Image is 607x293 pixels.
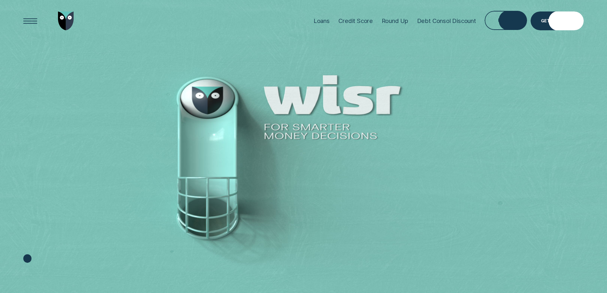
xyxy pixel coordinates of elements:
[531,11,584,31] a: Get Estimate
[417,17,476,25] div: Debt Consol Discount
[58,11,74,31] img: Wisr
[382,17,408,25] div: Round Up
[21,11,40,31] button: Open Menu
[485,11,527,30] button: Log in
[338,17,373,25] div: Credit Score
[314,17,330,25] div: Loans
